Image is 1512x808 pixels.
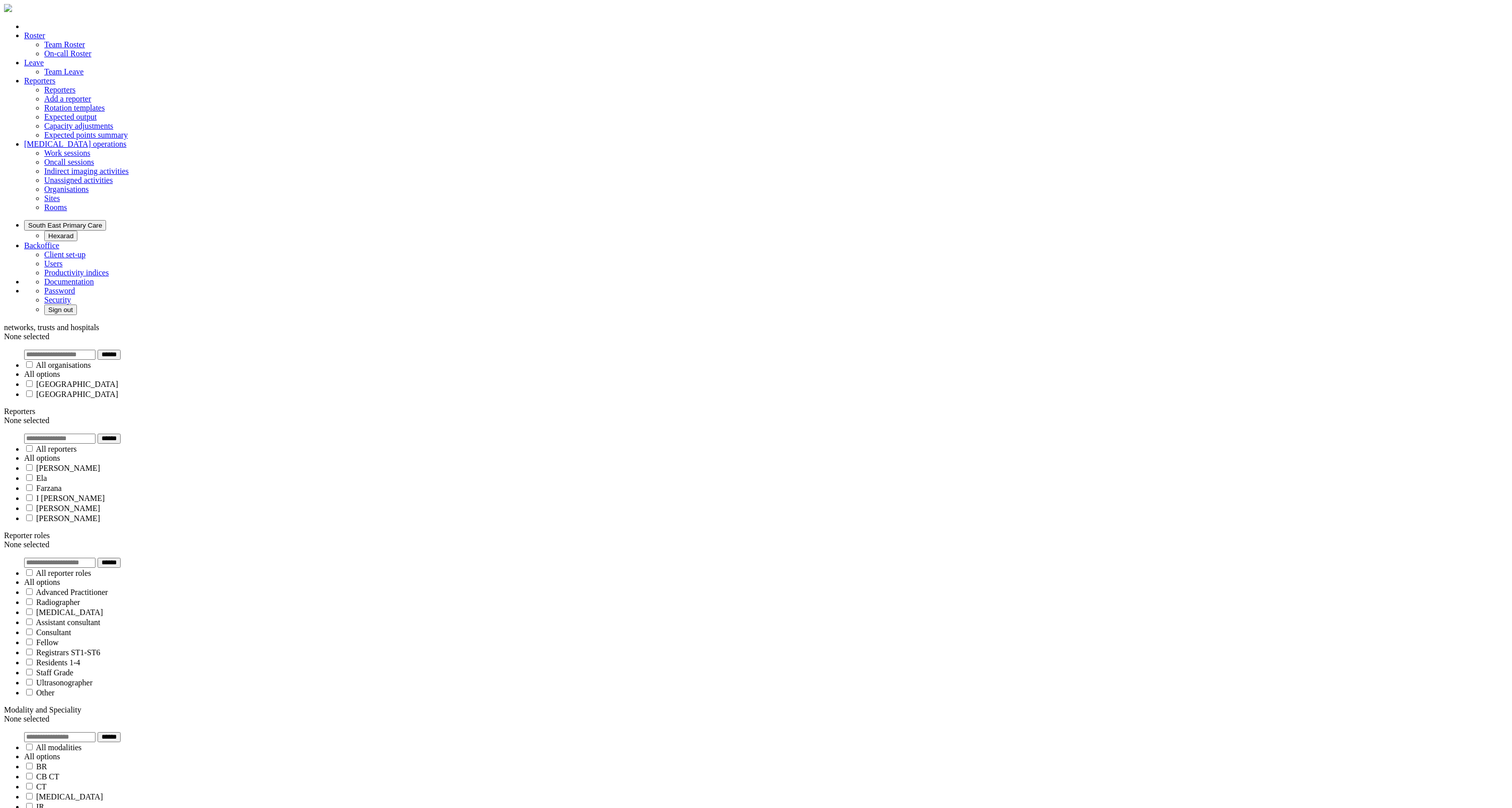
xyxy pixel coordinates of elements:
li: All options [24,370,1508,379]
a: Sites [44,194,60,203]
a: Reporters [24,76,55,85]
a: Unassigned activities [44,176,113,184]
label: Staff Grade [36,668,73,677]
label: Ela [36,474,47,482]
label: Reporter roles [4,531,50,540]
a: Rooms [44,203,67,212]
label: CT [36,782,46,791]
label: [PERSON_NAME] [36,464,100,472]
a: Expected output [44,113,97,121]
label: Assistant consultant [36,618,100,627]
label: Advanced Practitioner [36,588,108,596]
a: Expected points summary [44,131,128,139]
div: None selected [4,715,1508,724]
label: Fellow [36,638,58,647]
a: Password [44,286,75,295]
label: Registrars ST1-ST6 [36,648,101,657]
button: South East Primary Care [24,220,106,231]
div: None selected [4,332,1508,341]
li: All options [24,454,1508,463]
img: brand-opti-rad-logos-blue-and-white-d2f68631ba2948856bd03f2d395fb146ddc8fb01b4b6e9315ea85fa773367... [4,4,12,12]
label: networks, trusts and hospitals [4,323,99,332]
label: BR [36,762,47,771]
a: Reporters [44,85,75,94]
label: Consultant [36,628,71,637]
label: I [PERSON_NAME] [36,494,105,502]
div: None selected [4,416,1508,425]
a: Indirect imaging activities [44,167,129,175]
label: Farzana [36,484,62,492]
li: All options [24,752,1508,761]
button: Hexarad [44,231,77,241]
label: Reporters [4,407,35,416]
a: Roster [24,31,45,40]
a: Team Leave [44,67,83,76]
a: Oncall sessions [44,158,94,166]
label: All reporter roles [36,569,91,577]
li: All options [24,578,1508,587]
label: Other [36,688,54,697]
a: On-call Roster [44,49,91,58]
label: All organisations [36,361,90,369]
a: Rotation templates [44,104,105,112]
label: All reporters [36,445,76,453]
a: Security [44,295,71,304]
label: Modality and Speciality [4,705,81,714]
a: Productivity indices [44,268,109,277]
label: [MEDICAL_DATA] [36,608,103,617]
a: Add a reporter [44,94,91,103]
label: [GEOGRAPHIC_DATA] [36,390,118,398]
a: Leave [24,58,44,67]
label: [MEDICAL_DATA] [36,792,103,801]
div: None selected [4,540,1508,549]
label: [GEOGRAPHIC_DATA] [36,380,118,388]
a: [MEDICAL_DATA] operations [24,140,127,148]
a: Capacity adjustments [44,122,113,130]
label: Radiographer [36,598,80,607]
a: Backoffice [24,241,59,250]
label: [PERSON_NAME] [36,514,100,523]
label: Residents 1-4 [36,658,80,667]
a: Users [44,259,62,268]
label: CB CT [36,772,59,781]
label: Ultrasonographer [36,678,92,687]
ul: South East Primary Care [24,231,1508,241]
a: Client set-up [44,250,85,259]
label: [PERSON_NAME] [36,504,100,513]
button: Sign out [44,305,77,315]
a: Team Roster [44,40,85,49]
a: Organisations [44,185,89,193]
a: Work sessions [44,149,90,157]
a: Documentation [44,277,94,286]
label: All modalities [36,743,81,752]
